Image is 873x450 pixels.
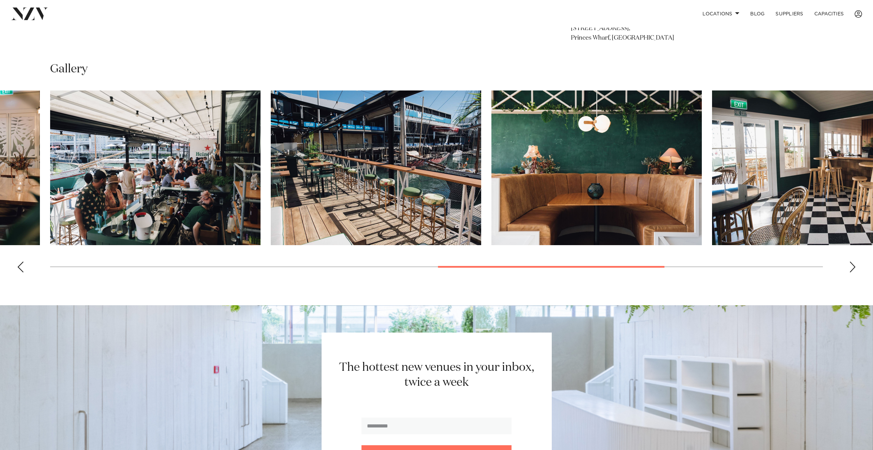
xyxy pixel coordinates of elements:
[11,8,48,20] img: nzv-logo.png
[770,6,809,21] a: SUPPLIERS
[271,90,481,245] swiper-slide: 8 / 12
[697,6,745,21] a: Locations
[571,14,682,43] p: The [PERSON_NAME] Inn [STREET_ADDRESS], Princes Wharf, [GEOGRAPHIC_DATA]
[491,90,702,245] swiper-slide: 9 / 12
[745,6,770,21] a: BLOG
[809,6,849,21] a: Capacities
[50,61,88,77] h2: Gallery
[50,90,261,245] swiper-slide: 7 / 12
[331,360,543,391] h2: The hottest new venues in your inbox, twice a week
